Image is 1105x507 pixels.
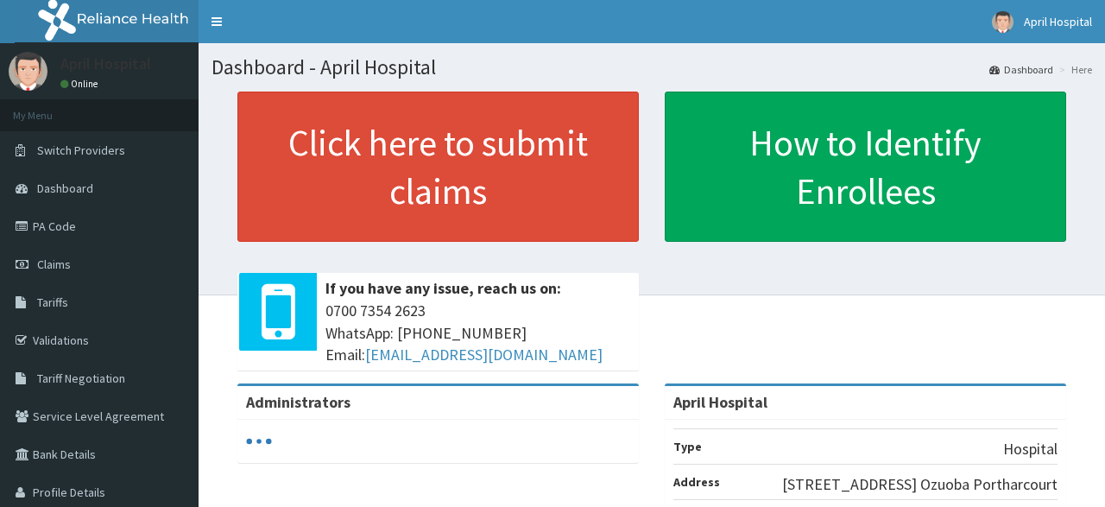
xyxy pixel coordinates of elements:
b: If you have any issue, reach us on: [325,278,561,298]
b: Address [673,474,720,490]
a: [EMAIL_ADDRESS][DOMAIN_NAME] [365,345,603,364]
li: Here [1055,62,1092,77]
a: Dashboard [989,62,1053,77]
span: 0700 7354 2623 WhatsApp: [PHONE_NUMBER] Email: [325,300,630,366]
a: Click here to submit claims [237,92,639,242]
strong: April Hospital [673,392,767,412]
p: April Hospital [60,56,151,72]
span: Switch Providers [37,143,125,158]
img: User Image [9,52,47,91]
span: Dashboard [37,181,93,196]
span: Tariff Negotiation [37,371,125,386]
b: Type [673,439,702,454]
a: Online [60,78,102,90]
h1: Dashboard - April Hospital [212,56,1092,79]
span: Tariffs [37,295,68,310]
svg: audio-loading [246,428,272,454]
span: Claims [37,257,71,272]
a: How to Identify Enrollees [665,92,1066,242]
span: April Hospital [1024,14,1092,29]
p: Hospital [1003,438,1058,460]
b: Administrators [246,392,350,412]
p: [STREET_ADDRESS] Ozuoba Portharcourt [782,473,1058,496]
img: User Image [992,11,1013,33]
